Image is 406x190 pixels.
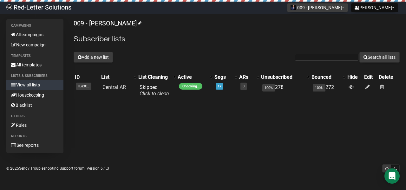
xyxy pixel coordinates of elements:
div: ID [75,74,99,80]
span: 100% [313,84,325,92]
button: Add a new list [74,52,113,63]
a: 17 [218,84,221,88]
p: © 2025 | | | Version 6.1.3 [6,165,109,172]
a: Blacklist [6,100,63,110]
a: All templates [6,60,63,70]
div: Unsubscribed [261,74,304,80]
img: 75.jpg [291,5,296,10]
th: ID: No sort applied, sorting is disabled [74,73,100,82]
th: Active: No sort applied, activate to apply an ascending sort [176,73,213,82]
td: 278 [260,82,311,99]
button: [PERSON_NAME] [351,3,398,12]
li: Campaigns [6,22,63,30]
th: Unsubscribed: No sort applied, activate to apply an ascending sort [260,73,311,82]
a: See reports [6,140,63,150]
a: Housekeeping [6,90,63,100]
div: Bounced [311,74,340,80]
li: Lists & subscribers [6,72,63,80]
h2: Subscriber lists [74,33,400,45]
a: View all lists [6,80,63,90]
div: List [101,74,131,80]
div: Delete [379,74,398,80]
th: Delete: No sort applied, sorting is disabled [377,73,400,82]
button: Search all lists [359,52,400,63]
li: Others [6,112,63,120]
div: Segs [214,74,232,80]
span: Checking.. [179,83,202,90]
a: Rules [6,120,63,130]
a: 009 - [PERSON_NAME] [74,19,141,27]
span: Skipped [140,84,169,97]
button: 009 - [PERSON_NAME] [287,3,348,12]
th: List Cleaning: No sort applied, activate to apply an ascending sort [137,73,176,82]
th: List: No sort applied, activate to apply an ascending sort [100,73,137,82]
div: ARs [239,74,253,80]
div: Active [178,74,207,80]
div: Hide [347,74,362,80]
li: Templates [6,52,63,60]
span: lEa3O.. [76,83,91,90]
span: 100% [262,84,275,92]
li: Reports [6,132,63,140]
div: Edit [364,74,376,80]
a: New campaign [6,40,63,50]
a: Support forum [60,166,85,171]
a: Troubleshooting [30,166,59,171]
div: List Cleaning [138,74,170,80]
th: Segs: No sort applied, activate to apply an ascending sort [213,73,238,82]
th: Hide: No sort applied, sorting is disabled [346,73,363,82]
th: Edit: No sort applied, sorting is disabled [363,73,377,82]
img: 983279c4004ba0864fc8a668c650e103 [6,4,12,10]
a: Click to clean [140,91,169,97]
td: 272 [310,82,346,99]
th: Bounced: No sort applied, activate to apply an ascending sort [310,73,346,82]
a: Sendy [19,166,29,171]
a: All campaigns [6,30,63,40]
div: Open Intercom Messenger [384,168,400,184]
a: Central AR [102,84,126,90]
a: 0 [243,84,245,88]
th: ARs: No sort applied, activate to apply an ascending sort [238,73,260,82]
